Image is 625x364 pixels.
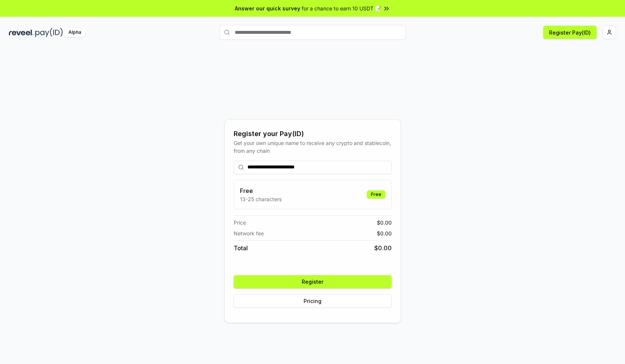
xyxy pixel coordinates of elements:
div: Get your own unique name to receive any crypto and stablecoin, from any chain [234,139,392,155]
div: Register your Pay(ID) [234,129,392,139]
span: Total [234,244,248,252]
span: Price [234,219,246,226]
div: Alpha [64,28,85,37]
span: $ 0.00 [374,244,392,252]
p: 13-25 characters [240,195,282,203]
img: reveel_dark [9,28,34,37]
h3: Free [240,186,282,195]
span: Answer our quick survey [235,4,300,12]
span: $ 0.00 [377,229,392,237]
button: Pricing [234,294,392,308]
div: Free [367,190,385,199]
span: Network fee [234,229,264,237]
img: pay_id [35,28,63,37]
span: for a chance to earn 10 USDT 📝 [302,4,381,12]
button: Register [234,275,392,289]
button: Register Pay(ID) [543,26,597,39]
span: $ 0.00 [377,219,392,226]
